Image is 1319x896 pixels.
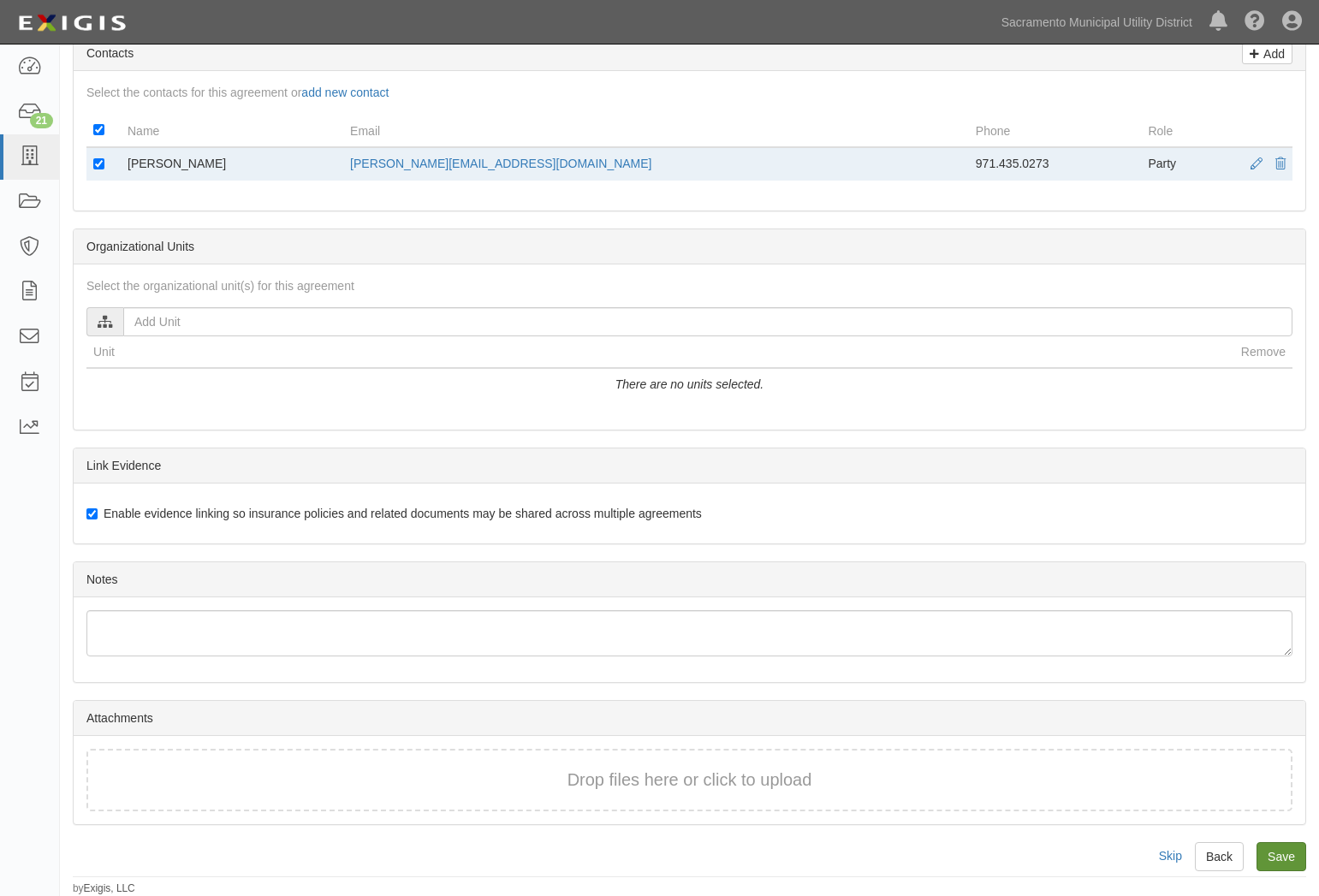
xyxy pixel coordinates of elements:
div: Attachments [74,701,1305,736]
img: logo-5460c22ac91f19d4615b14bd174203de0afe785f0fc80cf4dbbc73dc1793850b.png [13,8,131,39]
input: Enable evidence linking so insurance policies and related documents may be shared across multiple... [86,508,98,519]
div: Organizational Units [74,229,1305,264]
a: Back [1195,842,1244,871]
td: Party [1141,147,1224,181]
i: Help Center - Complianz [1245,12,1265,33]
input: Add Unit [123,307,1292,336]
th: Remove [1234,336,1292,368]
a: Sacramento Municipal Utility District [993,5,1201,39]
div: Select the organizational unit(s) for this agreement [74,277,1305,294]
td: [PERSON_NAME] [121,147,343,181]
th: Email [343,114,969,147]
a: [PERSON_NAME][EMAIL_ADDRESS][DOMAIN_NAME] [350,157,651,170]
div: 21 [30,113,53,128]
i: There are no units selected. [615,377,764,391]
a: Exigis, LLC [84,882,135,894]
th: Name [121,114,343,147]
button: Drop files here or click to upload [567,768,812,792]
th: Role [1141,114,1224,147]
th: Unit [86,336,1234,368]
th: Phone [969,114,1142,147]
a: add new contact [301,86,389,99]
div: Contacts [74,36,1305,71]
a: Skip [1159,849,1182,863]
div: Notes [74,562,1305,597]
small: by [73,881,135,896]
a: Add [1242,43,1292,64]
div: Link Evidence [74,448,1305,484]
p: Add [1259,44,1285,63]
input: Save [1257,842,1306,871]
label: Enable evidence linking so insurance policies and related documents may be shared across multiple... [86,505,702,522]
td: 971.435.0273 [969,147,1142,181]
div: Select the contacts for this agreement or [74,84,1305,101]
